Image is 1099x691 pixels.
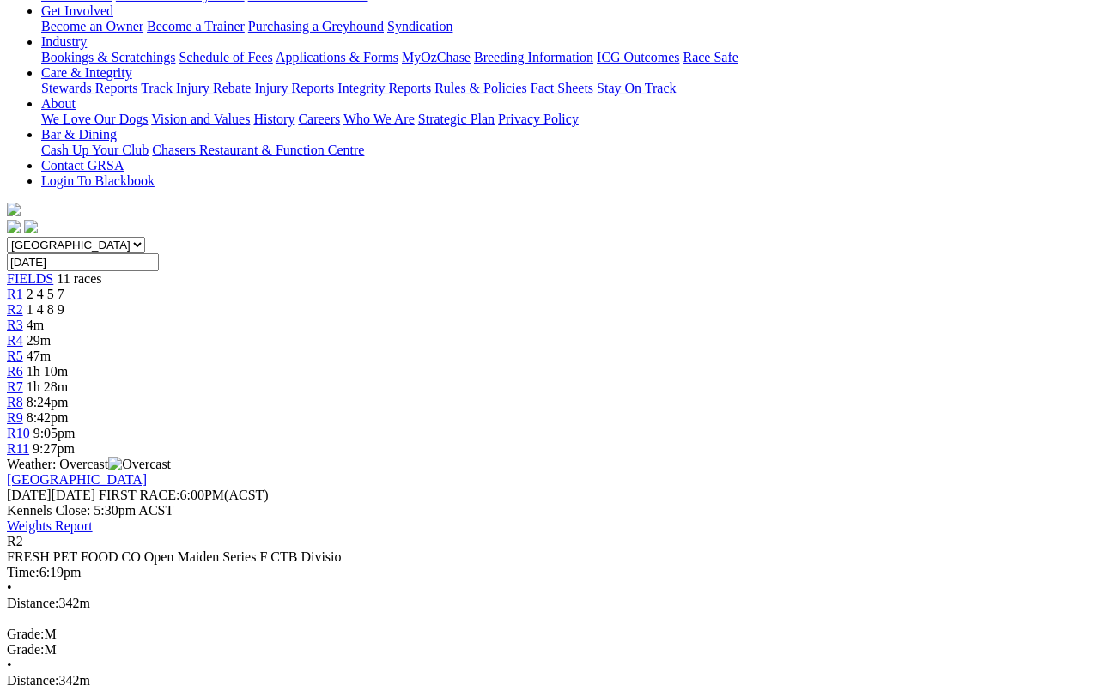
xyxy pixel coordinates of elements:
[7,379,23,394] a: R7
[7,410,23,425] a: R9
[7,220,21,233] img: facebook.svg
[57,271,101,286] span: 11 races
[7,364,23,379] a: R6
[7,596,58,610] span: Distance:
[7,203,21,216] img: logo-grsa-white.png
[27,302,64,317] span: 1 4 8 9
[27,410,69,425] span: 8:42pm
[41,34,87,49] a: Industry
[41,19,1092,34] div: Get Involved
[7,349,23,363] a: R5
[27,287,64,301] span: 2 4 5 7
[41,96,76,111] a: About
[41,50,175,64] a: Bookings & Scratchings
[41,81,137,95] a: Stewards Reports
[254,81,334,95] a: Injury Reports
[7,549,1092,565] div: FRESH PET FOOD CO Open Maiden Series F CTB Divisio
[7,642,45,657] span: Grade:
[33,441,75,456] span: 9:27pm
[7,287,23,301] a: R1
[7,580,12,595] span: •
[41,50,1092,65] div: Industry
[27,333,51,348] span: 29m
[41,127,117,142] a: Bar & Dining
[108,457,171,472] img: Overcast
[7,565,39,579] span: Time:
[99,488,179,502] span: FIRST RACE:
[141,81,251,95] a: Track Injury Rebate
[7,503,1092,518] div: Kennels Close: 5:30pm ACST
[41,65,132,80] a: Care & Integrity
[474,50,593,64] a: Breeding Information
[418,112,495,126] a: Strategic Plan
[41,19,143,33] a: Become an Owner
[24,220,38,233] img: twitter.svg
[7,395,23,409] a: R8
[434,81,527,95] a: Rules & Policies
[7,441,29,456] a: R11
[41,81,1092,96] div: Care & Integrity
[7,565,1092,580] div: 6:19pm
[152,142,364,157] a: Chasers Restaurant & Function Centre
[7,271,53,286] a: FIELDS
[7,673,1092,688] div: 342m
[531,81,593,95] a: Fact Sheets
[99,488,269,502] span: 6:00PM(ACST)
[7,627,1092,642] div: M
[33,426,76,440] span: 9:05pm
[7,426,30,440] a: R10
[27,318,44,332] span: 4m
[343,112,415,126] a: Who We Are
[253,112,294,126] a: History
[248,19,384,33] a: Purchasing a Greyhound
[7,302,23,317] a: R2
[7,488,52,502] span: [DATE]
[7,658,12,672] span: •
[597,81,676,95] a: Stay On Track
[7,673,58,688] span: Distance:
[27,395,69,409] span: 8:24pm
[41,173,155,188] a: Login To Blackbook
[7,472,147,487] a: [GEOGRAPHIC_DATA]
[7,333,23,348] a: R4
[387,19,452,33] a: Syndication
[41,112,148,126] a: We Love Our Dogs
[298,112,340,126] a: Careers
[7,457,171,471] span: Weather: Overcast
[151,112,250,126] a: Vision and Values
[498,112,579,126] a: Privacy Policy
[41,3,113,18] a: Get Involved
[7,642,1092,658] div: M
[41,112,1092,127] div: About
[337,81,431,95] a: Integrity Reports
[276,50,398,64] a: Applications & Forms
[179,50,272,64] a: Schedule of Fees
[41,158,124,173] a: Contact GRSA
[7,534,23,549] span: R2
[7,488,95,502] span: [DATE]
[7,596,1092,611] div: 342m
[683,50,738,64] a: Race Safe
[7,318,23,332] a: R3
[597,50,679,64] a: ICG Outcomes
[7,518,93,533] a: Weights Report
[41,142,149,157] a: Cash Up Your Club
[147,19,245,33] a: Become a Trainer
[27,349,51,363] span: 47m
[402,50,471,64] a: MyOzChase
[7,627,45,641] span: Grade:
[7,253,159,271] input: Select date
[27,364,68,379] span: 1h 10m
